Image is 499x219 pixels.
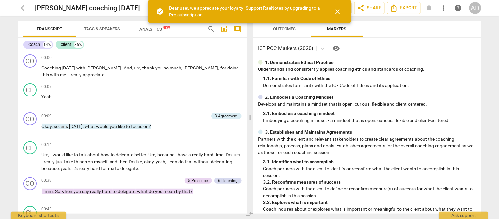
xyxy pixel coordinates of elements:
span: to [74,152,79,157]
span: Filler word [42,152,49,157]
span: it [106,72,108,77]
a: Help [329,43,342,54]
div: 14% [43,41,52,48]
p: Understands and consistently applies coaching ethics and standards of coaching. [258,66,476,73]
span: close [334,8,342,15]
span: [PERSON_NAME] [87,65,122,70]
p: Partners with the client and relevant stakeholders to create clear agreements about the coaching ... [258,136,476,156]
span: about [88,152,101,157]
button: Show/Hide comments [233,24,243,34]
span: really [71,72,83,77]
span: delegate [121,166,138,171]
span: 00:38 [42,178,52,183]
span: because [158,152,176,157]
span: you [74,189,82,194]
span: to [115,166,121,171]
span: , [52,124,54,129]
span: okay [144,159,154,164]
span: I'm [129,159,136,164]
span: So [55,189,62,194]
span: New [163,26,170,30]
span: Share [357,4,382,12]
span: can [170,159,179,164]
span: that [185,159,194,164]
span: Coaching [42,65,62,70]
p: 2. Embodies a Coaching Mindset [265,94,334,101]
p: Embodying a coaching mindset - a mindset that is open, curious, flexible and client-centered. [263,117,476,124]
span: , [132,65,134,70]
span: appreciate [83,72,106,77]
div: Change speaker [23,112,37,125]
span: me [60,72,66,77]
span: better [135,152,146,157]
span: Filler word [134,65,141,70]
span: to [126,124,131,129]
span: and [110,159,119,164]
span: doing [228,65,239,70]
span: I [176,152,178,157]
span: . [146,152,149,157]
span: Outcomes [273,26,296,31]
span: I [42,159,44,164]
span: . [108,72,110,77]
div: Client [61,41,71,48]
div: Ask support [439,212,488,219]
span: . [240,152,242,157]
span: on [88,159,94,164]
span: [PERSON_NAME] [184,65,219,70]
div: 6.Listening [218,178,238,184]
p: Demonstrates familiarity with the ICF Code of Ethics and its application. [263,82,476,89]
span: comment [234,25,242,33]
span: what [85,124,96,129]
span: hard [204,152,215,157]
span: for [221,65,228,70]
span: really [44,159,56,164]
span: , [59,166,61,171]
span: , [142,159,144,164]
span: . [122,65,124,70]
span: focus [131,124,144,129]
div: Coach [29,41,40,48]
span: help [454,4,462,12]
span: me [108,166,115,171]
span: Transcript [37,26,62,31]
span: for [101,166,108,171]
span: , [108,159,110,164]
a: Pro subscription [169,12,203,17]
span: yeah [156,159,166,164]
div: 5.Presence [188,178,208,184]
span: Filler word [61,124,67,129]
span: , [136,189,137,194]
button: Export [387,2,421,14]
span: arrow_back [20,4,28,12]
span: time [215,152,224,157]
p: Coach partners with the client to define or reconfirm measure(s) of success for what the client w... [263,185,476,199]
div: 3.Agreement [215,113,238,119]
div: AD [469,2,481,14]
span: to [113,189,118,194]
span: a [189,152,192,157]
span: delegate [116,152,135,157]
button: Add summary [219,24,230,34]
h2: [PERSON_NAME] coaching [DATE] [35,4,140,12]
span: , [166,159,168,164]
span: Okay [42,124,52,129]
span: . [224,152,226,157]
span: , [71,166,73,171]
button: Help [331,43,342,54]
span: with [50,72,60,77]
span: to [111,152,116,157]
span: you [110,124,118,129]
span: visibility [333,44,340,52]
span: by [176,189,182,194]
p: Develops and maintains a mindset that is open, curious, flexible and client-centered. [258,101,476,108]
div: Change speaker [23,141,37,154]
span: like [66,152,74,157]
span: much [170,65,182,70]
span: Yeah [42,94,52,99]
button: Share [354,2,385,14]
span: this [42,72,50,77]
span: mean [164,189,176,194]
button: Close [330,4,346,19]
span: I [69,72,71,77]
